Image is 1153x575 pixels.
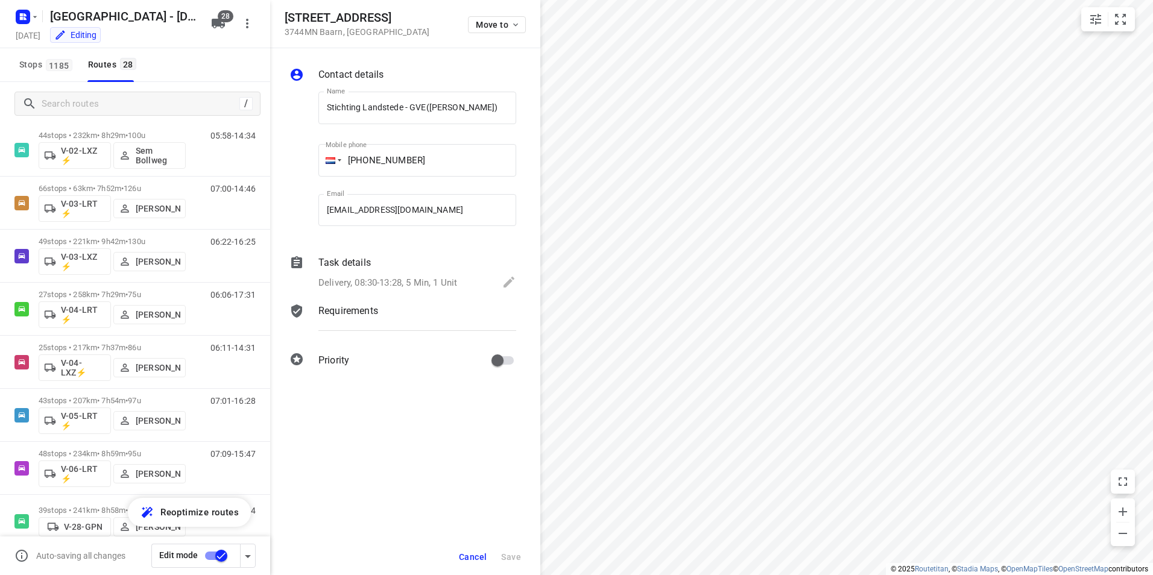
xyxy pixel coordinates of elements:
[459,552,487,562] span: Cancel
[1081,7,1135,31] div: small contained button group
[113,305,186,324] button: [PERSON_NAME]
[318,68,384,82] p: Contact details
[318,353,349,368] p: Priority
[39,142,111,169] button: V-02-LXZ ⚡
[39,407,111,434] button: V-05-LRT ⚡
[210,184,256,193] p: 07:00-14:46
[39,396,186,405] p: 43 stops • 207km • 7h54m
[113,252,186,271] button: [PERSON_NAME]
[39,237,186,246] p: 49 stops • 221km • 9h42m
[125,449,128,458] span: •
[136,416,180,426] p: [PERSON_NAME]
[136,204,180,213] p: [PERSON_NAME]
[125,290,128,299] span: •
[454,546,491,568] button: Cancel
[39,517,111,536] button: V-28-GPN
[45,7,201,26] h5: [GEOGRAPHIC_DATA] - [DATE]
[1084,7,1108,31] button: Map settings
[891,565,1148,573] li: © 2025 , © , © © contributors
[121,184,124,193] span: •
[61,146,106,165] p: V-02-LXZ ⚡
[1006,565,1053,573] a: OpenMapTiles
[39,460,111,487] button: V-06-LRT ⚡
[239,97,253,110] div: /
[113,358,186,377] button: [PERSON_NAME]
[318,144,341,177] div: Netherlands: + 31
[285,27,429,37] p: 3744MN Baarn , [GEOGRAPHIC_DATA]
[61,464,106,483] p: V-06-LRT ⚡
[136,310,180,319] p: [PERSON_NAME]
[113,464,186,483] button: [PERSON_NAME]
[128,449,141,458] span: 95u
[42,95,239,113] input: Search routes
[218,10,233,22] span: 28
[128,396,141,405] span: 97u
[113,411,186,430] button: [PERSON_NAME]
[61,199,106,218] p: V-03-LRT ⚡
[289,256,516,292] div: Task detailsDelivery, 08:30-13:28, 5 Min, 1 Unit
[125,343,128,352] span: •
[136,257,180,266] p: [PERSON_NAME]
[210,290,256,300] p: 06:06-17:31
[39,290,186,299] p: 27 stops • 258km • 7h29m
[88,57,140,72] div: Routes
[39,506,186,515] p: 39 stops • 241km • 8h58m
[39,354,111,381] button: V-04-LXZ⚡
[19,57,76,72] span: Stops
[210,449,256,459] p: 07:09-15:47
[136,363,180,372] p: [PERSON_NAME]
[120,58,136,70] span: 28
[210,396,256,406] p: 07:01-16:28
[136,469,180,479] p: [PERSON_NAME]
[318,144,516,177] input: 1 (702) 123-4567
[125,506,128,515] span: •
[210,343,256,353] p: 06:11-14:31
[476,20,520,30] span: Move to
[39,195,111,222] button: V-03-LRT ⚡
[318,256,371,270] p: Task details
[39,449,186,458] p: 48 stops • 234km • 8h59m
[113,142,186,169] button: Sem Bollweg
[39,248,111,275] button: V-03-LXZ ⚡
[210,131,256,140] p: 05:58-14:34
[128,290,141,299] span: 75u
[289,304,516,340] div: Requirements
[113,199,186,218] button: [PERSON_NAME]
[39,131,186,140] p: 44 stops • 232km • 8h29m
[124,184,141,193] span: 126u
[113,517,186,536] button: [PERSON_NAME]
[61,252,106,271] p: V-03-LXZ ⚡
[159,550,198,560] span: Edit mode
[61,411,106,430] p: V-05-LRT ⚡
[502,275,516,289] svg: Edit
[285,11,429,25] h5: [STREET_ADDRESS]
[241,548,255,563] div: Driver app settings
[125,237,128,246] span: •
[957,565,998,573] a: Stadia Maps
[128,131,145,140] span: 100u
[128,343,141,352] span: 86u
[1058,565,1108,573] a: OpenStreetMap
[36,551,125,561] p: Auto-saving all changes
[289,68,516,84] div: Contact details
[39,301,111,328] button: V-04-LRT ⚡
[468,16,526,33] button: Move to
[54,29,96,41] div: You are currently in edit mode.
[46,59,72,71] span: 1185
[136,146,180,165] p: Sem Bollweg
[64,522,103,532] p: V-28-GPN
[318,304,378,318] p: Requirements
[125,396,128,405] span: •
[1108,7,1132,31] button: Fit zoom
[128,498,251,527] button: Reoptimize routes
[326,142,367,148] label: Mobile phone
[39,184,186,193] p: 66 stops • 63km • 7h52m
[160,504,239,520] span: Reoptimize routes
[235,11,259,36] button: More
[125,131,128,140] span: •
[915,565,949,573] a: Routetitan
[206,11,230,36] button: 28
[210,237,256,247] p: 06:22-16:25
[11,28,45,42] h5: [DATE]
[128,506,145,515] span: 132u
